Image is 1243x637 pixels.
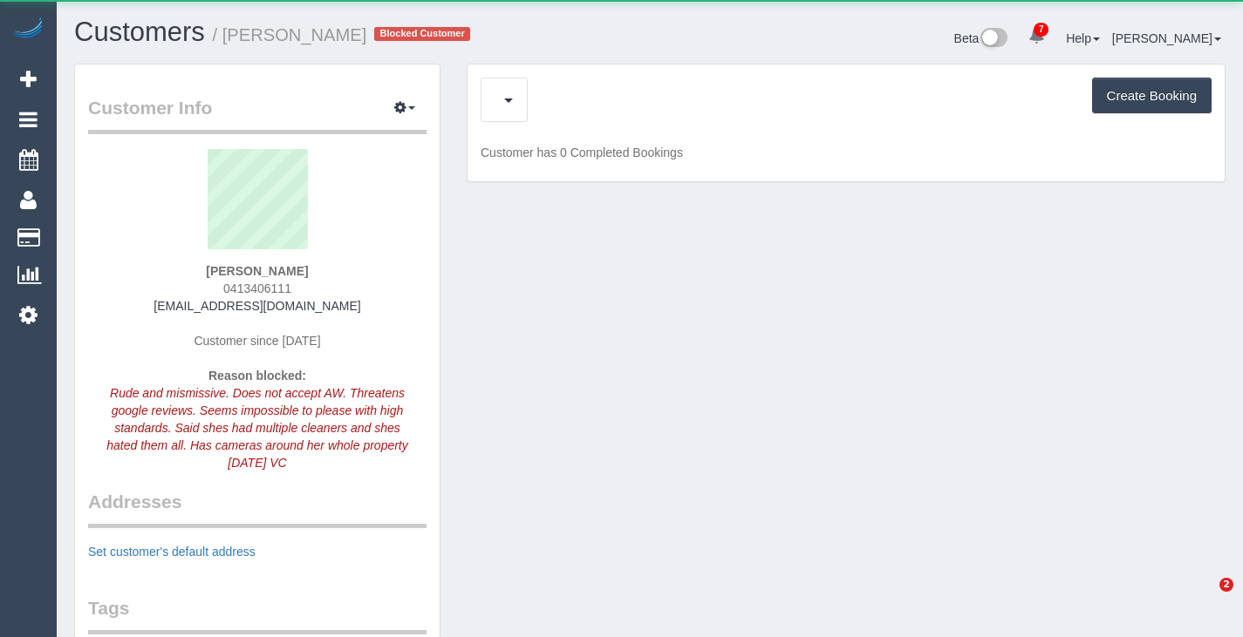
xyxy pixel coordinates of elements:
button: Create Booking [1092,78,1212,114]
legend: Tags [88,595,427,634]
strong: Reason blocked: [208,369,306,383]
a: 7 [1020,17,1054,56]
span: 0413406111 [223,281,291,295]
span: 7 [1034,23,1048,37]
a: Beta [954,31,1008,45]
strong: [PERSON_NAME] [206,264,308,278]
span: 2 [1219,578,1233,592]
span: Blocked Customer [374,27,470,41]
a: [PERSON_NAME] [1112,31,1221,45]
a: Set customer's default address [88,545,256,559]
iframe: Intercom live chat [1184,578,1226,620]
a: Customers [74,17,205,47]
img: New interface [979,28,1007,51]
small: / [PERSON_NAME] [213,25,367,44]
img: Automaid Logo [10,17,45,42]
legend: Customer Info [88,95,427,134]
a: [EMAIL_ADDRESS][DOMAIN_NAME] [154,299,360,313]
a: Help [1066,31,1100,45]
p: Customer has 0 Completed Bookings [481,144,1212,161]
em: Rude and mismissive. Does not accept AW. Threatens google reviews. Seems impossible to please wit... [106,386,408,470]
span: Customer since [DATE] [194,334,320,348]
